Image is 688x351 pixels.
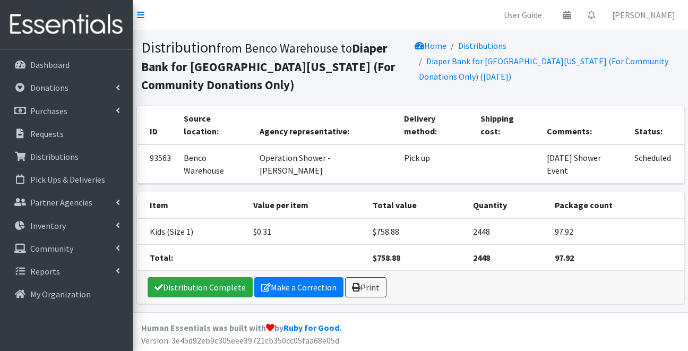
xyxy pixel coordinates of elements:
[4,192,128,213] a: Partner Agencies
[283,322,339,333] a: Ruby for Good
[150,252,173,263] strong: Total:
[4,146,128,167] a: Distributions
[4,261,128,282] a: Reports
[540,144,629,184] td: [DATE] Shower Event
[141,40,395,92] small: from Benco Warehouse to
[177,106,253,144] th: Source location:
[467,192,549,218] th: Quantity
[366,218,466,245] td: $758.88
[548,192,684,218] th: Package count
[30,59,70,70] p: Dashboard
[548,218,684,245] td: 97.92
[345,277,386,297] a: Print
[141,38,407,93] h1: Distribution
[473,252,490,263] strong: 2448
[4,284,128,305] a: My Organization
[4,215,128,236] a: Inventory
[247,192,366,218] th: Value per item
[30,220,66,231] p: Inventory
[30,174,105,185] p: Pick Ups & Deliveries
[4,7,128,42] img: HumanEssentials
[4,100,128,122] a: Purchases
[30,129,64,139] p: Requests
[30,243,73,254] p: Community
[247,218,366,245] td: $0.31
[137,218,247,245] td: Kids (Size 1)
[177,144,253,184] td: Benco Warehouse
[4,238,128,259] a: Community
[467,218,549,245] td: 2448
[415,40,446,51] a: Home
[419,56,668,82] a: Diaper Bank for [GEOGRAPHIC_DATA][US_STATE] (For Community Donations Only) ([DATE])
[4,77,128,98] a: Donations
[30,82,68,93] p: Donations
[398,106,474,144] th: Delivery method:
[4,169,128,190] a: Pick Ups & Deliveries
[366,192,466,218] th: Total value
[137,106,177,144] th: ID
[141,322,341,333] strong: Human Essentials was built with by .
[373,252,400,263] strong: $758.88
[30,266,60,277] p: Reports
[141,335,339,346] span: Version: 3e45d92eb9c305eee39721cb350cc05faa68e05d
[495,4,551,25] a: User Guide
[254,277,343,297] a: Make a Correction
[30,289,91,299] p: My Organization
[628,106,684,144] th: Status:
[628,144,684,184] td: Scheduled
[555,252,574,263] strong: 97.92
[458,40,506,51] a: Distributions
[137,144,177,184] td: 93563
[30,197,92,208] p: Partner Agencies
[137,192,247,218] th: Item
[148,277,253,297] a: Distribution Complete
[540,106,629,144] th: Comments:
[4,123,128,144] a: Requests
[398,144,474,184] td: Pick up
[4,54,128,75] a: Dashboard
[253,106,398,144] th: Agency representative:
[30,151,79,162] p: Distributions
[30,106,67,116] p: Purchases
[604,4,684,25] a: [PERSON_NAME]
[141,40,395,92] b: Diaper Bank for [GEOGRAPHIC_DATA][US_STATE] (For Community Donations Only)
[253,144,398,184] td: Operation Shower - [PERSON_NAME]
[474,106,540,144] th: Shipping cost:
